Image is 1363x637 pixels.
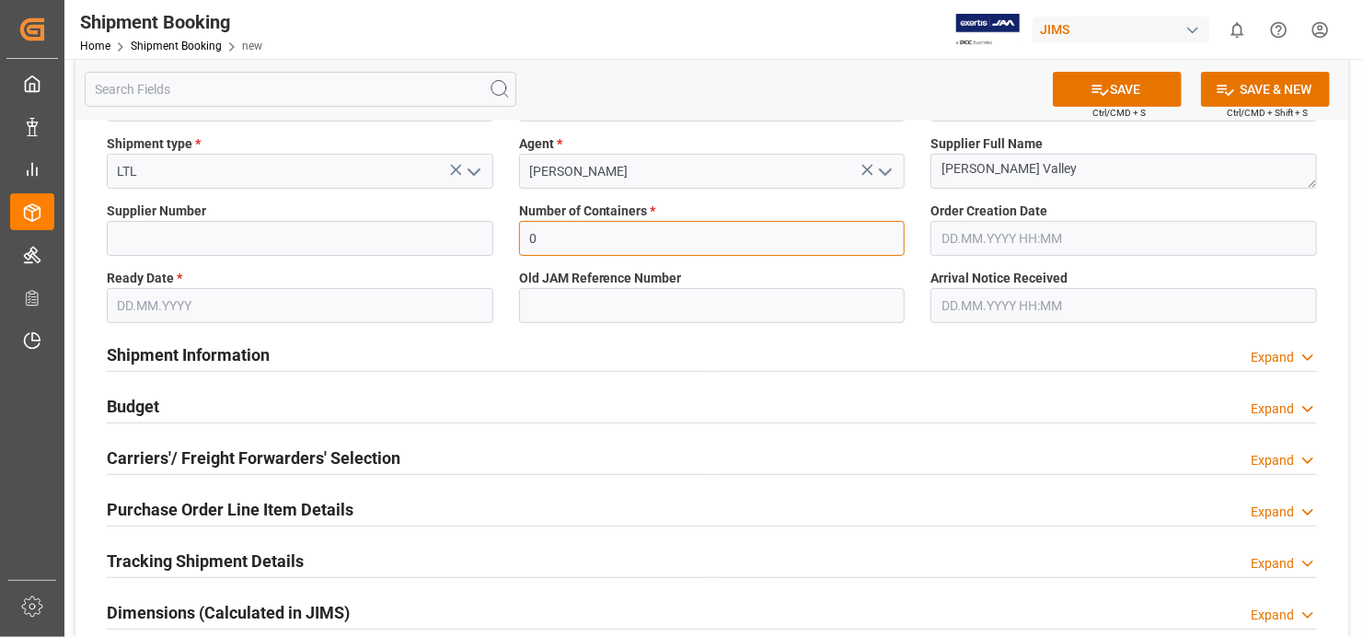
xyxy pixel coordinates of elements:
a: Shipment Booking [131,40,222,52]
input: DD.MM.YYYY [107,288,493,323]
div: JIMS [1033,17,1209,43]
input: Search Fields [85,72,516,107]
span: Ctrl/CMD + Shift + S [1227,106,1308,120]
button: Help Center [1258,9,1299,51]
button: open menu [871,157,898,186]
button: SAVE [1053,72,1182,107]
span: Old JAM Reference Number [519,269,682,288]
div: Expand [1251,503,1294,522]
a: Home [80,40,110,52]
div: Expand [1251,348,1294,367]
span: Supplier Number [107,202,206,221]
span: Supplier Full Name [930,134,1043,154]
div: Expand [1251,606,1294,625]
h2: Budget [107,394,159,419]
h2: Purchase Order Line Item Details [107,497,353,522]
span: Shipment type [107,134,201,154]
div: Expand [1251,451,1294,470]
textarea: [PERSON_NAME] Valley [930,154,1317,189]
span: Ready Date [107,269,182,288]
span: Ctrl/CMD + S [1092,106,1146,120]
span: Order Creation Date [930,202,1047,221]
span: Number of Containers [519,202,656,221]
h2: Tracking Shipment Details [107,549,304,573]
span: Agent [519,134,562,154]
h2: Dimensions (Calculated in JIMS) [107,600,350,625]
button: show 0 new notifications [1217,9,1258,51]
div: Expand [1251,400,1294,419]
h2: Carriers'/ Freight Forwarders' Selection [107,446,400,470]
div: Shipment Booking [80,8,262,36]
button: open menu [458,157,486,186]
button: JIMS [1033,12,1217,47]
div: Expand [1251,554,1294,573]
button: SAVE & NEW [1201,72,1330,107]
input: DD.MM.YYYY HH:MM [930,221,1317,256]
img: Exertis%20JAM%20-%20Email%20Logo.jpg_1722504956.jpg [956,14,1020,46]
input: DD.MM.YYYY HH:MM [930,288,1317,323]
span: Arrival Notice Received [930,269,1068,288]
h2: Shipment Information [107,342,270,367]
